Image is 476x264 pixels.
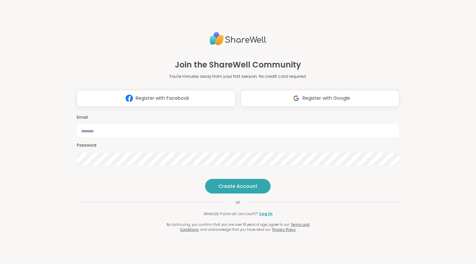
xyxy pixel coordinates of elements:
[77,90,235,107] button: Register with Facebook
[272,227,296,232] a: Privacy Policy
[218,183,257,190] span: Create Account
[123,92,136,104] img: ShareWell Logomark
[241,90,399,107] button: Register with Google
[175,59,301,71] h1: Join the ShareWell Community
[302,95,350,102] span: Register with Google
[180,222,309,232] a: Terms and Conditions
[203,211,258,217] span: Already have an account?
[290,92,302,104] img: ShareWell Logomark
[77,143,399,148] h3: Password
[210,29,266,48] img: ShareWell Logo
[169,73,307,79] p: You're minutes away from your first session. No credit card required.
[77,115,399,120] h3: Email
[136,95,189,102] span: Register with Facebook
[228,199,248,205] span: or
[167,222,290,227] span: By continuing, you confirm that you are over 18 years of age, agree to our
[200,227,271,232] span: and acknowledge that you have read our
[205,179,271,194] button: Create Account
[259,211,273,217] a: Log in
